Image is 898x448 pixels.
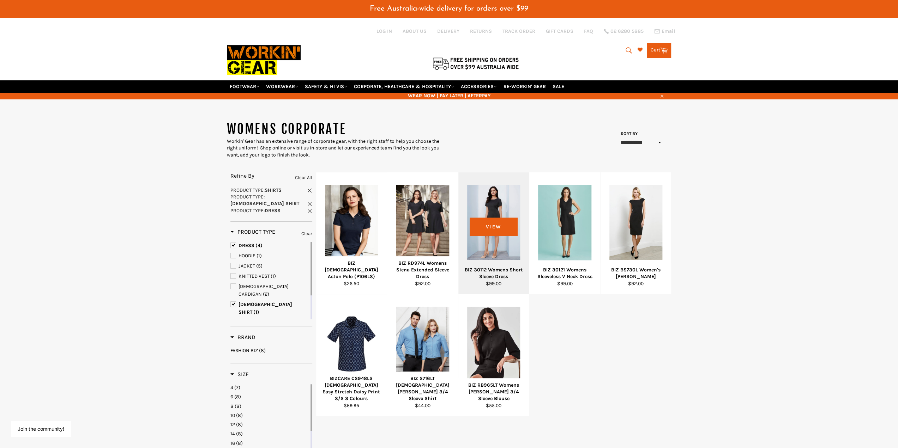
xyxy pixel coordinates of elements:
a: FOOTWEAR [227,80,262,93]
a: GIFT CARDS [546,28,573,35]
span: Product Type [230,194,264,200]
a: RE-WORKIN' GEAR [501,80,549,93]
a: 4 [230,384,309,391]
span: [DEMOGRAPHIC_DATA] CARDIGAN [239,283,289,297]
div: BIZ 30112 Womens Short Sleeve Dress [463,266,525,280]
span: (8) [235,403,241,409]
a: BIZ S716LT Ladies Ellison 3/4 Sleeve ShirtBIZ S716LT [DEMOGRAPHIC_DATA] [PERSON_NAME] 3/4 Sleeve ... [387,294,458,416]
span: 10 [230,412,235,418]
div: Workin' Gear has an extensive range of corporate gear, with the right staff to help you choose th... [227,138,449,158]
a: DRESS [230,242,309,250]
a: LADIES SHIRT [230,301,309,316]
a: Product Type:[DEMOGRAPHIC_DATA] SHIRT [230,194,312,207]
a: LADIES CARDIGAN [230,283,309,298]
a: Product Type:SHIRTS [230,187,312,194]
span: : [230,208,281,214]
a: Email [654,29,675,34]
span: WEAR NOW | PAY LATER | AFTERPAY [227,92,671,99]
span: Product Type [230,187,264,193]
a: 02 6280 5885 [604,29,644,34]
a: CORPORATE, HEALTHCARE & HOSPITALITY [351,80,457,93]
a: Log in [376,28,392,34]
span: Product Type [230,208,264,214]
img: Flat $9.95 shipping Australia wide [432,56,520,71]
span: 6 [230,394,233,400]
div: BIZCARE CS948LS [DEMOGRAPHIC_DATA] Easy Stretch Daisy Print S/S 3 Colours [320,375,382,402]
span: Size [230,371,249,378]
a: 6 [230,393,309,400]
span: : [230,187,282,193]
span: HOODIE [239,253,255,259]
strong: DRESS [265,208,281,214]
div: BIZ RD974L Womens Siena Extended Sleeve Dress [392,260,454,280]
span: (8) [236,440,243,446]
span: JACKET [239,263,255,269]
a: 10 [230,412,309,419]
div: BIZ RB965LT Womens [PERSON_NAME] 3/4 Sleeve Blouse [463,382,525,402]
h3: Product Type [230,228,275,235]
span: Refine By [230,172,254,179]
span: 8 [230,403,234,409]
a: ABOUT US [403,28,427,35]
span: (1) [257,253,262,259]
div: BIZ 30121 Womens Sleeveless V Neck Dress [534,266,596,280]
span: (1) [253,309,259,315]
a: 14 [230,430,309,437]
span: (8) [236,431,243,437]
h3: Brand [230,334,255,341]
a: BIZ RD974L Womens Siena Extended Sleeve DressBIZ RD974L Womens Siena Extended Sleeve Dress$92.00 [387,172,458,294]
span: FASHION BIZ [230,348,258,354]
div: BIZ BS730L Women's [PERSON_NAME] [605,266,667,280]
a: Clear [301,230,312,238]
a: DELIVERY [437,28,459,35]
span: (8) [259,348,266,354]
span: (7) [234,385,240,391]
span: Free Australia-wide delivery for orders over $99 [370,5,528,12]
a: BIZ Ladies Aston Polo (P106LS)BIZ [DEMOGRAPHIC_DATA] Aston Polo (P106LS)$26.50 [316,172,387,294]
strong: SHIRTS [265,187,282,193]
span: DRESS [239,243,254,248]
a: FASHION BIZ [230,347,312,354]
span: 14 [230,431,235,437]
a: BIZ 30121 Womens Sleeveless V Neck DressBIZ 30121 Womens Sleeveless V Neck Dress$99.00 [529,172,600,294]
a: BIZ RB965LT Womens Lucy 3/4 Sleeve BlouseBIZ RB965LT Womens [PERSON_NAME] 3/4 Sleeve Blouse$55.00 [458,294,529,416]
a: HOODIE [230,252,309,260]
span: 12 [230,422,235,428]
span: Product Type [230,228,275,235]
h1: WOMENS CORPORATE [227,121,449,138]
a: 8 [230,403,309,410]
span: (8) [236,412,243,418]
span: (8) [236,422,243,428]
a: FAQ [584,28,593,35]
span: (1) [271,273,276,279]
span: 4 [230,385,233,391]
a: Clear All [295,174,312,182]
a: BIZCARE CS948LS Ladies Easy Stretch Daisy Print S/S 3 ColoursBIZCARE CS948LS [DEMOGRAPHIC_DATA] E... [316,294,387,416]
span: KNITTED VEST [239,273,270,279]
span: (2) [263,291,269,297]
button: Join the community! [18,426,64,432]
a: SAFETY & HI VIS [302,80,350,93]
a: Cart [647,43,671,58]
span: 16 [230,440,235,446]
a: SALE [550,80,567,93]
a: LADIES SKIRT [230,319,309,326]
a: Product Type:DRESS [230,207,312,214]
a: TRACK ORDER [502,28,535,35]
span: (5) [256,263,263,269]
a: KNITTED VEST [230,272,309,280]
span: : [230,194,299,207]
div: BIZ S716LT [DEMOGRAPHIC_DATA] [PERSON_NAME] 3/4 Sleeve Shirt [392,375,454,402]
a: RETURNS [470,28,492,35]
a: BIZ 30112 Womens Short Sleeve DressBIZ 30112 Womens Short Sleeve Dress$99.00View [458,172,529,294]
div: BIZ [DEMOGRAPHIC_DATA] Aston Polo (P106LS) [320,260,382,280]
span: [DEMOGRAPHIC_DATA] SHIRT [239,301,292,315]
a: JACKET [230,262,309,270]
label: Sort by [619,131,638,137]
a: 12 [230,421,309,428]
img: Workin Gear leaders in Workwear, Safety Boots, PPE, Uniforms. Australia's No.1 in Workwear [227,40,301,80]
span: Email [662,29,675,34]
span: (4) [255,243,263,248]
a: ACCESSORIES [458,80,500,93]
